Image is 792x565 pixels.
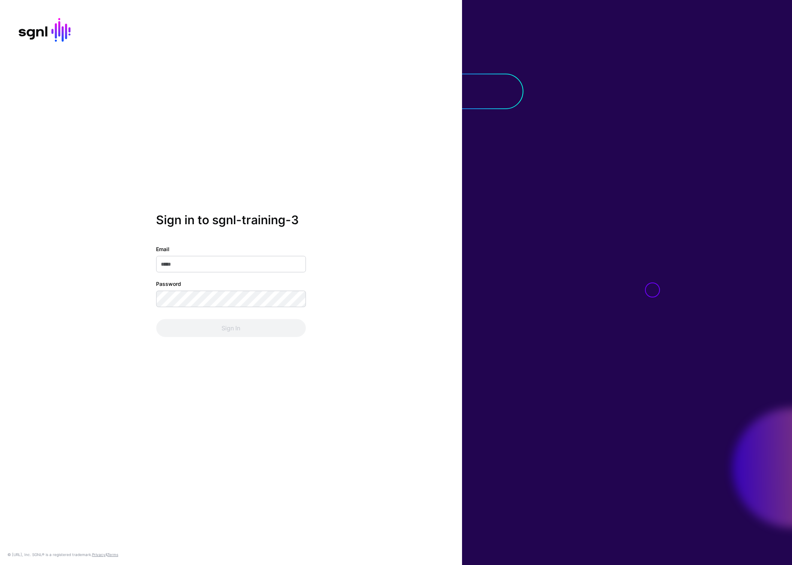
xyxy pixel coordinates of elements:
[156,245,169,253] label: Email
[156,213,306,227] h2: Sign in to sgnl-training-3
[107,552,118,557] a: Terms
[7,552,118,558] div: © [URL], Inc. SGNL® is a registered trademark. &
[156,280,181,288] label: Password
[92,552,106,557] a: Privacy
